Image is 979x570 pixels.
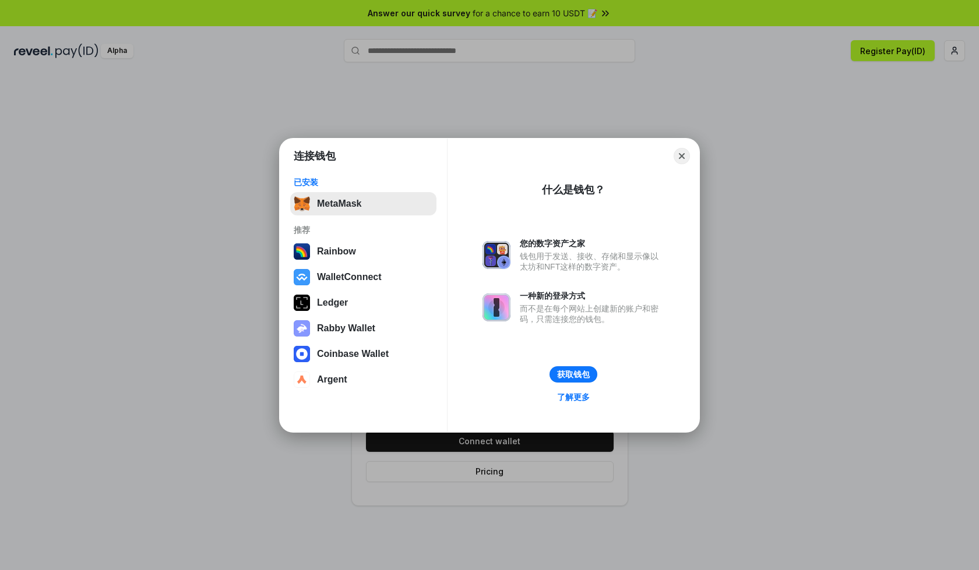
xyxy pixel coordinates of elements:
[290,192,436,215] button: MetaMask
[294,196,310,212] img: svg+xml,%3Csvg%20fill%3D%22none%22%20height%3D%2233%22%20viewBox%3D%220%200%2035%2033%22%20width%...
[317,374,347,385] div: Argent
[317,349,389,359] div: Coinbase Wallet
[483,293,510,321] img: svg+xml,%3Csvg%20xmlns%3D%22http%3A%2F%2Fwww.w3.org%2F2000%2Fsvg%22%20fill%3D%22none%22%20viewBox...
[557,369,590,380] div: 获取钱包
[317,323,375,334] div: Rabby Wallet
[294,320,310,337] img: svg+xml,%3Csvg%20xmlns%3D%22http%3A%2F%2Fwww.w3.org%2F2000%2Fsvg%22%20fill%3D%22none%22%20viewBox...
[294,346,310,362] img: svg+xml,%3Csvg%20width%3D%2228%22%20height%3D%2228%22%20viewBox%3D%220%200%2028%2028%22%20fill%3D...
[550,366,597,383] button: 获取钱包
[317,272,382,282] div: WalletConnect
[294,149,336,163] h1: 连接钱包
[520,238,664,249] div: 您的数字资产之家
[520,291,664,301] div: 一种新的登录方式
[294,295,310,311] img: svg+xml,%3Csvg%20xmlns%3D%22http%3A%2F%2Fwww.w3.org%2F2000%2Fsvg%22%20width%3D%2228%22%20height%3...
[317,298,348,308] div: Ledger
[317,199,361,209] div: MetaMask
[290,265,436,289] button: WalletConnect
[290,291,436,314] button: Ledger
[290,317,436,340] button: Rabby Wallet
[290,240,436,263] button: Rainbow
[290,368,436,391] button: Argent
[294,371,310,388] img: svg+xml,%3Csvg%20width%3D%2228%22%20height%3D%2228%22%20viewBox%3D%220%200%2028%2028%22%20fill%3D...
[542,183,605,197] div: 什么是钱包？
[294,225,433,235] div: 推荐
[294,177,433,187] div: 已安装
[317,246,356,257] div: Rainbow
[520,251,664,272] div: 钱包用于发送、接收、存储和显示像以太坊和NFT这样的数字资产。
[557,392,590,402] div: 了解更多
[294,243,310,260] img: svg+xml,%3Csvg%20width%3D%22120%22%20height%3D%22120%22%20viewBox%3D%220%200%20120%20120%22%20fil...
[483,241,510,269] img: svg+xml,%3Csvg%20xmlns%3D%22http%3A%2F%2Fwww.w3.org%2F2000%2Fsvg%22%20fill%3D%22none%22%20viewBox...
[520,303,664,324] div: 而不是在每个网站上创建新的账户和密码，只需连接您的钱包。
[294,269,310,285] img: svg+xml,%3Csvg%20width%3D%2228%22%20height%3D%2228%22%20viewBox%3D%220%200%2028%2028%22%20fill%3D...
[674,148,690,164] button: Close
[290,342,436,366] button: Coinbase Wallet
[550,390,597,405] a: 了解更多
